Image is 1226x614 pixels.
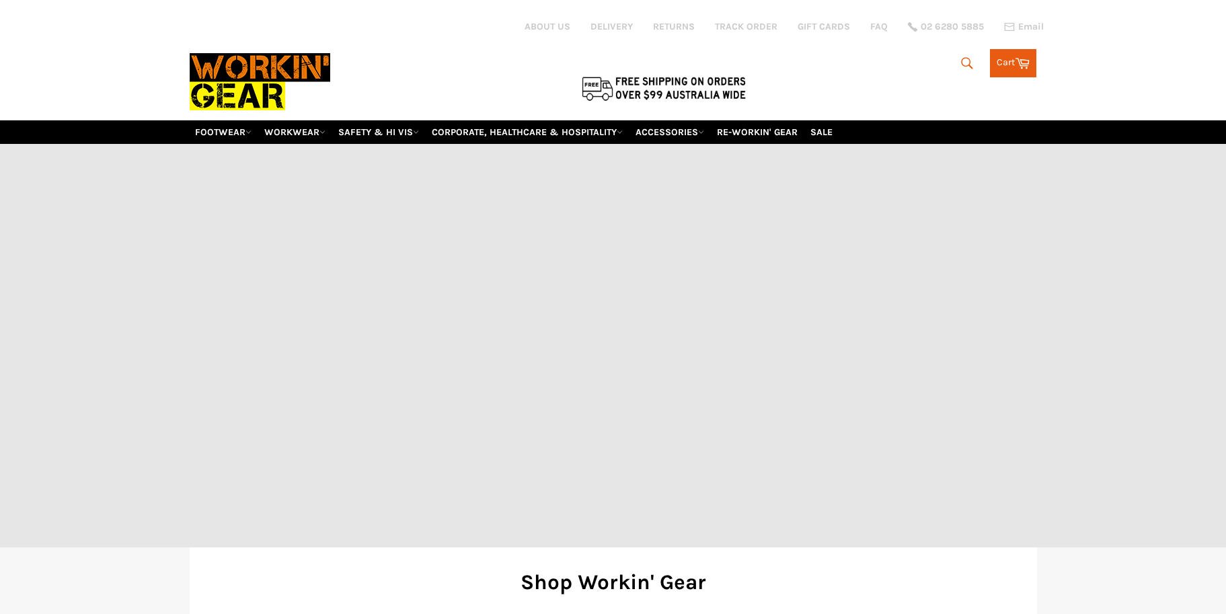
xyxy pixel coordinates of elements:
a: 02 6280 5885 [908,22,984,32]
span: 02 6280 5885 [921,22,984,32]
span: Email [1018,22,1044,32]
a: SAFETY & HI VIS [333,120,424,144]
a: WORKWEAR [259,120,331,144]
a: RE-WORKIN' GEAR [712,120,803,144]
a: Shop Best Selling [236,465,358,494]
a: FOOTWEAR [190,120,257,144]
a: TRACK ORDER [715,20,777,33]
img: Workin Gear leaders in Workwear, Safety Boots, PPE, Uniforms. Australia's No.1 in Workwear [190,44,330,120]
a: ACCESSORIES [630,120,710,144]
a: Email [1004,22,1044,32]
h2: Shop Workin' Gear [210,568,1017,597]
a: CORPORATE, HEALTHCARE & HOSPITALITY [426,120,628,144]
a: DELIVERY [590,20,633,33]
a: Cart [990,49,1036,77]
a: SALE [805,120,838,144]
a: ABOUT US [525,20,570,33]
a: RETURNS [653,20,695,33]
a: GIFT CARDS [798,20,850,33]
img: Flat $9.95 shipping Australia wide [580,74,748,102]
a: FAQ [870,20,888,33]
